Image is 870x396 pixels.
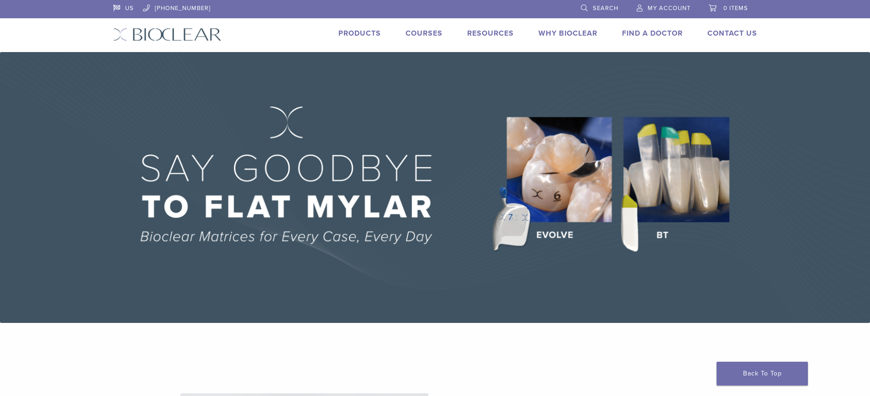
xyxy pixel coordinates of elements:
[648,5,691,12] span: My Account
[593,5,618,12] span: Search
[406,29,443,38] a: Courses
[338,29,381,38] a: Products
[538,29,597,38] a: Why Bioclear
[113,28,221,41] img: Bioclear
[723,5,748,12] span: 0 items
[717,362,808,385] a: Back To Top
[707,29,757,38] a: Contact Us
[467,29,514,38] a: Resources
[622,29,683,38] a: Find A Doctor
